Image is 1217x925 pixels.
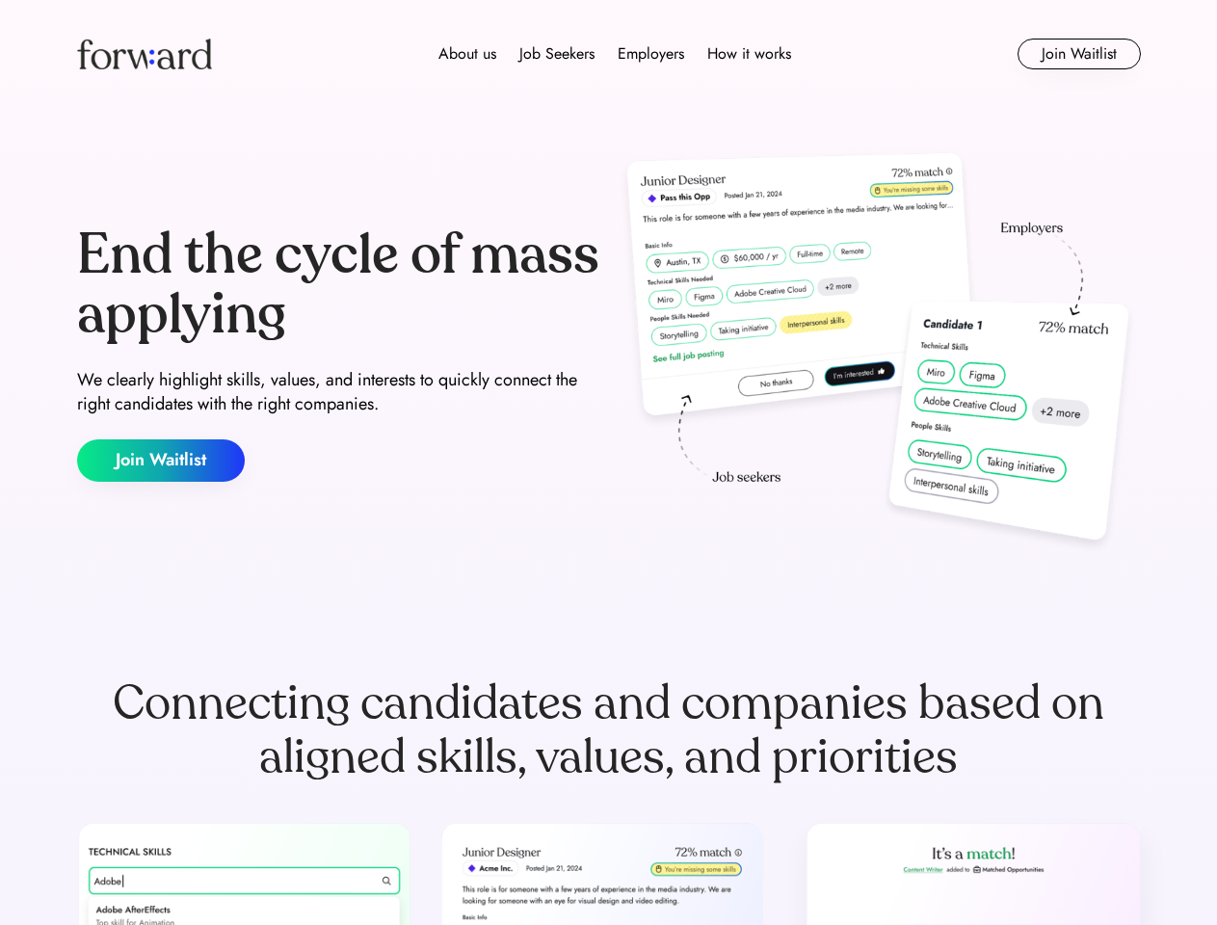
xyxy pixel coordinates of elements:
button: Join Waitlist [1018,39,1141,69]
img: hero-image.png [617,146,1141,561]
div: How it works [707,42,791,66]
div: Employers [618,42,684,66]
div: Job Seekers [519,42,595,66]
div: We clearly highlight skills, values, and interests to quickly connect the right candidates with t... [77,368,601,416]
div: End the cycle of mass applying [77,225,601,344]
img: Forward logo [77,39,212,69]
div: About us [438,42,496,66]
div: Connecting candidates and companies based on aligned skills, values, and priorities [77,676,1141,784]
button: Join Waitlist [77,439,245,482]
